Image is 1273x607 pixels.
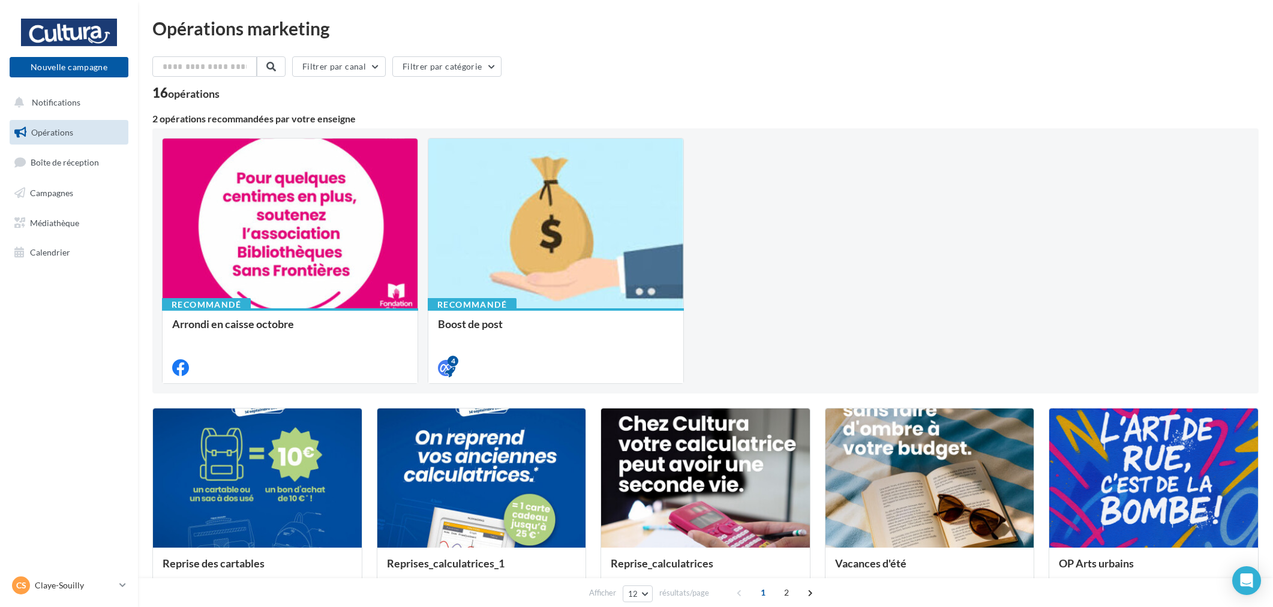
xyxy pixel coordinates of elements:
[7,240,131,265] a: Calendrier
[10,574,128,597] a: CS Claye-Souilly
[152,86,220,100] div: 16
[30,247,70,257] span: Calendrier
[428,298,517,311] div: Recommandé
[448,356,458,366] div: 4
[10,57,128,77] button: Nouvelle campagne
[172,318,408,342] div: Arrondi en caisse octobre
[392,56,502,77] button: Filtrer par catégorie
[659,587,709,599] span: résultats/page
[777,583,796,602] span: 2
[35,579,115,591] p: Claye-Souilly
[32,97,80,107] span: Notifications
[162,298,251,311] div: Recommandé
[387,557,577,581] div: Reprises_calculatrices_1
[152,114,1259,124] div: 2 opérations recommandées par votre enseigne
[7,90,126,115] button: Notifications
[628,589,638,599] span: 12
[30,217,79,227] span: Médiathèque
[589,587,616,599] span: Afficher
[31,157,99,167] span: Boîte de réception
[7,181,131,206] a: Campagnes
[438,318,674,342] div: Boost de post
[31,127,73,137] span: Opérations
[753,583,773,602] span: 1
[1059,557,1248,581] div: OP Arts urbains
[7,120,131,145] a: Opérations
[623,585,653,602] button: 12
[835,557,1025,581] div: Vacances d'été
[7,211,131,236] a: Médiathèque
[1232,566,1261,595] div: Open Intercom Messenger
[292,56,386,77] button: Filtrer par canal
[163,557,352,581] div: Reprise des cartables
[152,19,1259,37] div: Opérations marketing
[16,579,26,591] span: CS
[7,149,131,175] a: Boîte de réception
[30,188,73,198] span: Campagnes
[168,88,220,99] div: opérations
[611,557,800,581] div: Reprise_calculatrices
